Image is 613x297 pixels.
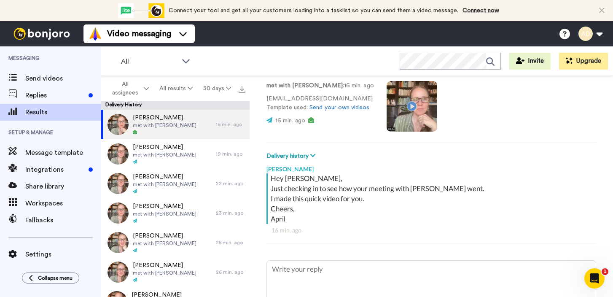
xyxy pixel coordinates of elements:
button: Collapse menu [22,273,79,283]
span: Video messaging [107,28,171,40]
span: 1 [602,268,608,275]
div: 25 min. ago [216,239,245,246]
button: 30 days [198,81,236,96]
a: [PERSON_NAME]met with [PERSON_NAME]23 min. ago [101,198,250,228]
img: bj-logo-header-white.svg [10,28,73,40]
span: met with [PERSON_NAME] [133,270,196,276]
span: [PERSON_NAME] [133,173,196,181]
span: [PERSON_NAME] [133,261,196,270]
span: Send videos [25,73,101,84]
span: met with [PERSON_NAME] [133,240,196,247]
a: [PERSON_NAME]met with [PERSON_NAME]19 min. ago [101,139,250,169]
span: met with [PERSON_NAME] [133,122,196,129]
img: export.svg [239,86,245,93]
span: Message template [25,148,101,158]
span: Workspaces [25,198,101,208]
a: Connect now [462,8,499,13]
a: [PERSON_NAME]met with [PERSON_NAME]16 min. ago [101,110,250,139]
span: Replies [25,90,85,100]
img: 59c25e0a-6203-4ebe-b5a7-ec25d8fe0fea-thumb.jpg [108,173,129,194]
img: 50a7a612-fc00-4139-9ebc-3def4b413899-thumb.jpg [108,232,129,253]
p: : 16 min. ago [266,81,374,90]
span: Settings [25,249,101,259]
button: Delivery history [266,151,318,161]
button: Invite [509,53,551,70]
div: 26 min. ago [216,269,245,275]
iframe: Intercom live chat [584,268,605,289]
div: 16 min. ago [216,121,245,128]
span: 16 min. ago [275,118,305,124]
img: 9b772bf3-54bb-4377-961d-1ce5074c1354-thumb.jpg [108,202,129,224]
span: met with [PERSON_NAME] [133,151,196,158]
span: Collapse menu [38,275,73,281]
span: [PERSON_NAME] [133,232,196,240]
a: Send your own videos [309,105,369,111]
div: animation [118,3,164,18]
div: Hey [PERSON_NAME], Just checking in to see how your meeting with [PERSON_NAME] went. I made this ... [271,173,594,224]
span: Connect your tool and get all your customers loading into a tasklist so you can send them a video... [169,8,458,13]
div: 19 min. ago [216,151,245,157]
img: e87228b3-588d-48cc-8655-12ed166029d7-thumb.jpg [108,143,129,165]
span: All [121,57,177,67]
div: 22 min. ago [216,180,245,187]
span: met with [PERSON_NAME] [133,211,196,217]
img: bfe33815-4653-481a-aee4-0c18bf03909f-thumb.jpg [108,262,129,283]
img: vm-color.svg [89,27,102,40]
div: Delivery History [101,101,250,110]
button: All results [154,81,198,96]
span: met with [PERSON_NAME] [133,181,196,188]
span: Share library [25,181,101,192]
span: Integrations [25,165,85,175]
p: [EMAIL_ADDRESS][DOMAIN_NAME] Template used: [266,94,374,112]
button: All assignees [103,77,154,100]
a: [PERSON_NAME]met with [PERSON_NAME]26 min. ago [101,257,250,287]
span: [PERSON_NAME] [133,143,196,151]
span: Results [25,107,101,117]
a: [PERSON_NAME]met with [PERSON_NAME]22 min. ago [101,169,250,198]
button: Export all results that match these filters now. [236,82,248,95]
span: Fallbacks [25,215,101,225]
span: [PERSON_NAME] [133,202,196,211]
div: [PERSON_NAME] [266,161,596,173]
div: 16 min. ago [272,226,591,235]
div: 23 min. ago [216,210,245,216]
strong: met with [PERSON_NAME] [266,83,343,89]
span: All assignees [108,80,142,97]
button: Upgrade [559,53,608,70]
span: [PERSON_NAME] [133,113,196,122]
a: [PERSON_NAME]met with [PERSON_NAME]25 min. ago [101,228,250,257]
img: 7dcbd616-8f7b-49eb-ae16-405e58b533a9-thumb.jpg [108,114,129,135]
